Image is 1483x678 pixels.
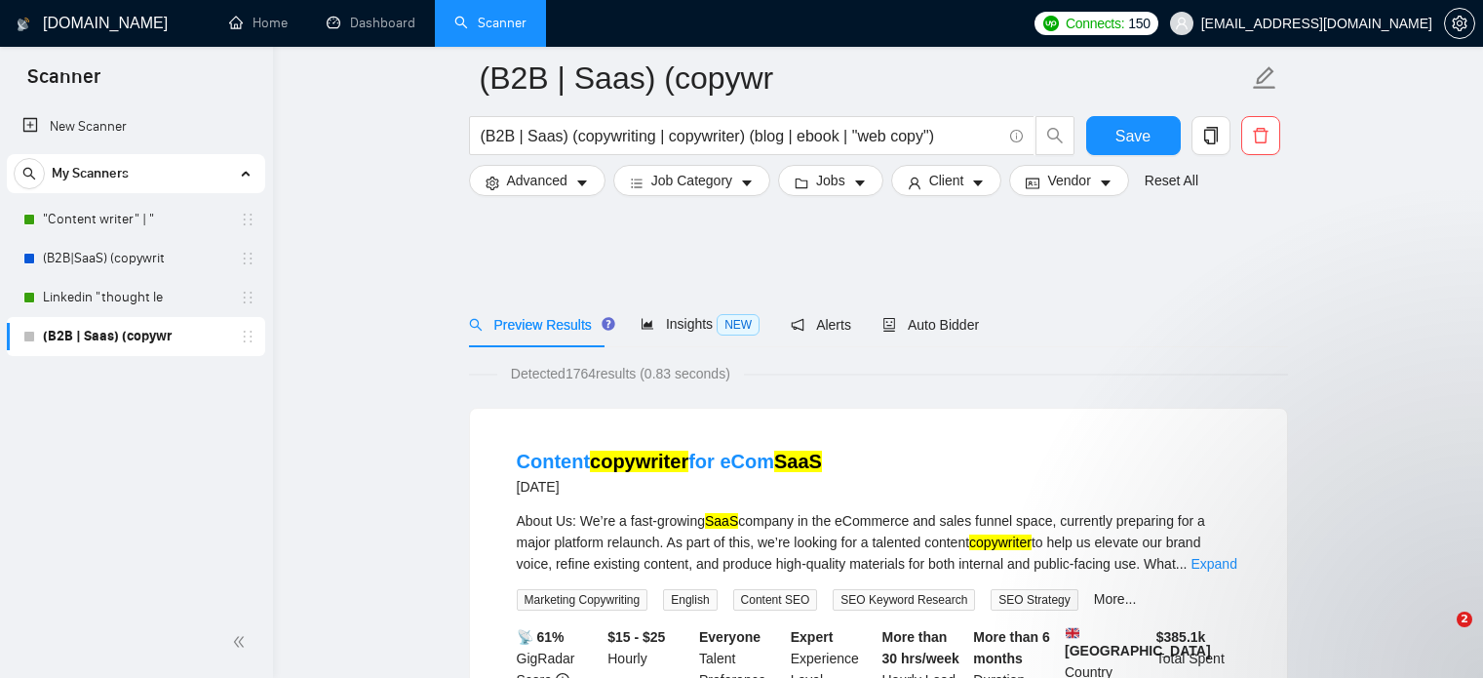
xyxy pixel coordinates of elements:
[15,167,44,180] span: search
[43,200,228,239] a: "Content writer" | "
[240,251,255,266] span: holder
[1252,65,1277,91] span: edit
[1047,170,1090,191] span: Vendor
[882,318,896,332] span: robot
[1241,116,1280,155] button: delete
[1043,16,1059,31] img: upwork-logo.png
[517,629,565,645] b: 📡 61%
[1457,612,1472,627] span: 2
[699,629,761,645] b: Everyone
[908,176,921,190] span: user
[607,629,665,645] b: $15 - $25
[1009,165,1128,196] button: idcardVendorcaret-down
[240,290,255,305] span: holder
[973,629,1050,666] b: More than 6 months
[1010,130,1023,142] span: info-circle
[1192,127,1229,144] span: copy
[600,315,617,333] div: Tooltip anchor
[1445,16,1474,31] span: setting
[481,124,1001,148] input: Search Freelance Jobs...
[929,170,964,191] span: Client
[486,176,499,190] span: setting
[22,107,250,146] a: New Scanner
[43,317,228,356] a: (B2B | Saas) (copywr
[613,165,770,196] button: barsJob Categorycaret-down
[1145,170,1198,191] a: Reset All
[43,278,228,317] a: Linkedin "thought le
[791,629,834,645] b: Expert
[454,15,527,31] a: searchScanner
[240,329,255,344] span: holder
[517,589,648,611] span: Marketing Copywriting
[1175,17,1189,30] span: user
[630,176,644,190] span: bars
[232,632,252,652] span: double-left
[663,589,717,611] span: English
[1065,626,1211,658] b: [GEOGRAPHIC_DATA]
[52,154,129,193] span: My Scanners
[1099,176,1112,190] span: caret-down
[1156,629,1206,645] b: $ 385.1k
[651,170,732,191] span: Job Category
[791,318,804,332] span: notification
[853,176,867,190] span: caret-down
[517,451,822,472] a: Contentcopywriterfor eComSaaS
[1035,116,1074,155] button: search
[1094,591,1137,607] a: More...
[740,176,754,190] span: caret-down
[12,62,116,103] span: Scanner
[507,170,567,191] span: Advanced
[17,9,30,40] img: logo
[882,629,959,666] b: More than 30 hrs/week
[517,475,822,499] div: [DATE]
[641,316,760,332] span: Insights
[1444,8,1475,39] button: setting
[1066,626,1079,640] img: 🇬🇧
[240,212,255,227] span: holder
[705,513,738,529] mark: SaaS
[1086,116,1181,155] button: Save
[882,317,979,333] span: Auto Bidder
[43,239,228,278] a: (B2B|SaaS) (copywrit
[327,15,415,31] a: dashboardDashboard
[1242,127,1279,144] span: delete
[717,314,760,336] span: NEW
[791,317,851,333] span: Alerts
[991,589,1077,611] span: SEO Strategy
[774,451,822,472] mark: SaaS
[641,317,654,331] span: area-chart
[14,158,45,189] button: search
[1191,116,1230,155] button: copy
[969,535,1032,550] mark: copywriter
[590,451,688,472] mark: copywriter
[7,154,265,356] li: My Scanners
[1115,124,1151,148] span: Save
[1036,127,1073,144] span: search
[833,589,975,611] span: SEO Keyword Research
[971,176,985,190] span: caret-down
[1026,176,1039,190] span: idcard
[229,15,288,31] a: homeHome
[517,510,1240,575] div: About Us: We’re a fast-growing company in the eCommerce and sales funnel space, currently prepari...
[1066,13,1124,34] span: Connects:
[1444,16,1475,31] a: setting
[1417,612,1463,658] iframe: Intercom live chat
[480,54,1248,102] input: Scanner name...
[469,317,609,333] span: Preview Results
[469,165,605,196] button: settingAdvancedcaret-down
[575,176,589,190] span: caret-down
[816,170,845,191] span: Jobs
[733,589,818,611] span: Content SEO
[497,363,744,384] span: Detected 1764 results (0.83 seconds)
[469,318,483,332] span: search
[891,165,1002,196] button: userClientcaret-down
[1128,13,1150,34] span: 150
[795,176,808,190] span: folder
[778,165,883,196] button: folderJobscaret-down
[7,107,265,146] li: New Scanner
